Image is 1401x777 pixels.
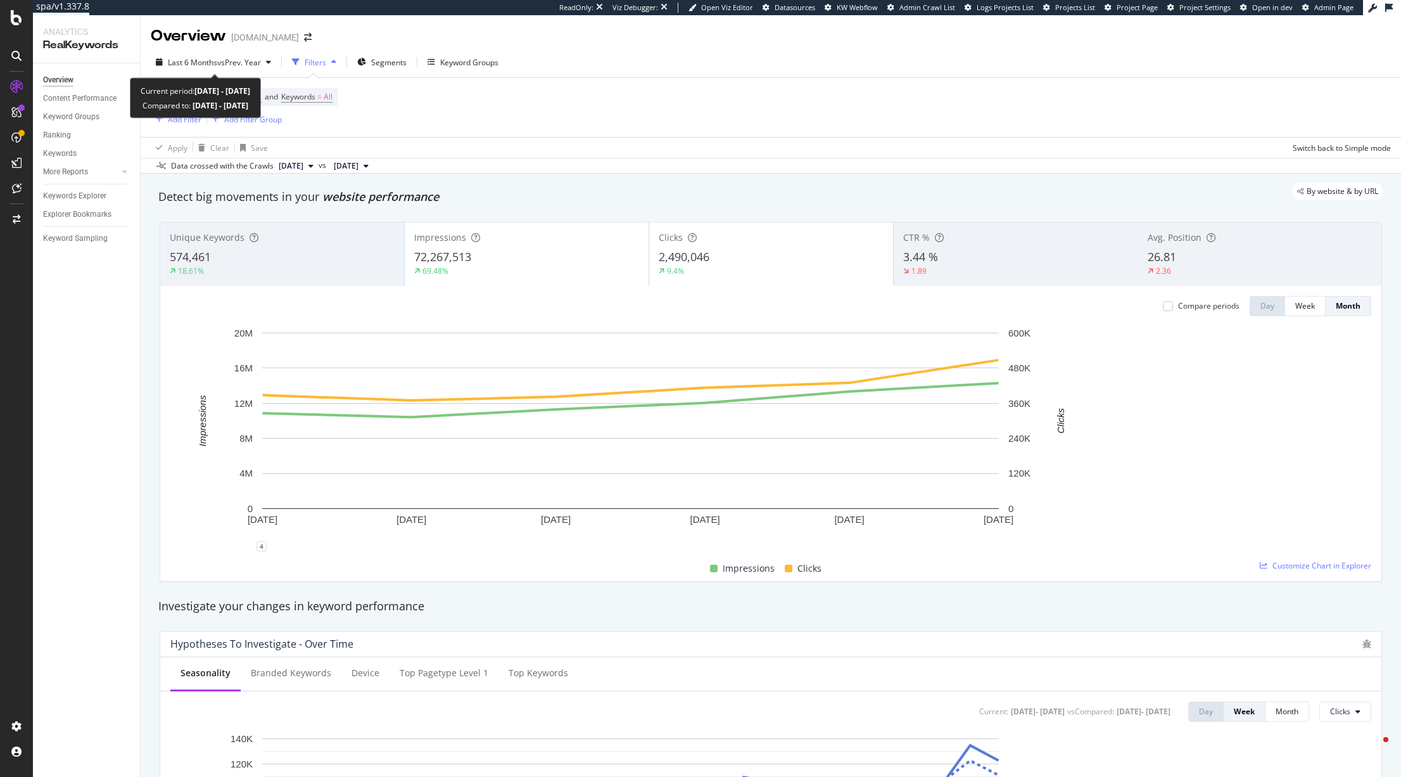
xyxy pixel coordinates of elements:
span: 3.44 % [903,249,938,264]
a: Projects List [1043,3,1095,13]
div: Compared to: [143,98,248,113]
div: 1.89 [911,266,927,276]
div: Add Filter Group [224,114,282,125]
a: Open in dev [1240,3,1293,13]
iframe: Intercom live chat [1358,734,1388,764]
button: Filters [287,52,341,72]
a: Project Page [1105,3,1158,13]
span: Logs Projects List [977,3,1034,12]
div: Investigate your changes in keyword performance [158,598,1383,615]
div: 9.4% [667,266,684,276]
button: Add Filter [151,112,201,127]
text: 16M [234,363,253,373]
text: 600K [1008,328,1030,338]
text: 12M [234,398,253,409]
button: Add Filter Group [207,112,282,127]
span: 2025 Aug. 24th [279,160,303,172]
div: Month [1276,706,1298,717]
button: [DATE] [329,158,374,174]
div: Clear [210,143,229,153]
div: Explorer Bookmarks [43,208,111,221]
a: Explorer Bookmarks [43,208,131,221]
a: Keyword Groups [43,110,131,124]
button: Save [235,138,268,158]
span: 2,490,046 [659,249,709,264]
a: Project Settings [1167,3,1231,13]
div: Save [251,143,268,153]
div: [DATE] - [DATE] [1011,706,1065,717]
button: Last 6 MonthsvsPrev. Year [151,52,276,72]
button: Day [1250,296,1285,316]
div: Month [1336,300,1360,311]
a: Keyword Sampling [43,232,131,245]
div: Seasonality [181,667,231,679]
div: A chart. [170,326,1091,546]
button: Month [1326,296,1371,316]
div: Branded Keywords [251,667,331,679]
text: 4M [239,468,253,478]
text: Clicks [1055,408,1066,433]
span: Admin Page [1314,3,1353,12]
span: All [324,88,333,106]
button: Clicks [1319,702,1371,722]
span: Open in dev [1252,3,1293,12]
span: Clicks [659,231,683,243]
div: 4 [257,541,267,551]
text: [DATE] [834,514,864,525]
text: 0 [248,503,253,514]
a: Overview [43,74,131,87]
a: Ranking [43,129,131,142]
div: Device [352,667,379,679]
span: Datasources [775,3,815,12]
button: Keyword Groups [422,52,504,72]
div: legacy label [1292,183,1383,200]
text: 120K [231,759,253,769]
div: Week [1234,706,1255,717]
text: 360K [1008,398,1030,409]
button: Segments [352,52,412,72]
b: [DATE] - [DATE] [194,86,250,96]
span: Impressions [414,231,466,243]
a: Open Viz Editor [688,3,753,13]
span: Open Viz Editor [701,3,753,12]
div: [DATE] - [DATE] [1117,706,1170,717]
div: Overview [43,74,73,87]
text: 20M [234,328,253,338]
div: Keyword Groups [43,110,99,124]
div: Ranking [43,129,71,142]
div: Overview [151,25,226,47]
a: Datasources [763,3,815,13]
a: Keywords Explorer [43,189,131,203]
span: 72,267,513 [414,249,471,264]
button: Clear [193,138,229,158]
div: Switch back to Simple mode [1293,143,1391,153]
text: Impressions [197,395,208,446]
div: Analytics [43,25,130,38]
a: Keywords [43,147,131,160]
text: 0 [1008,503,1013,514]
span: and [265,91,278,102]
span: Unique Keywords [170,231,244,243]
span: 26.81 [1148,249,1176,264]
button: [DATE] [274,158,319,174]
text: 8M [239,433,253,444]
text: [DATE] [248,514,277,525]
button: Week [1285,296,1326,316]
div: Content Performance [43,92,117,105]
div: Top Keywords [509,667,568,679]
div: vs Compared : [1067,706,1114,717]
span: Admin Crawl List [899,3,955,12]
span: Project Page [1117,3,1158,12]
a: Content Performance [43,92,131,105]
span: CTR % [903,231,930,243]
span: By website & by URL [1307,188,1378,195]
a: More Reports [43,165,118,179]
div: Hypotheses to Investigate - Over Time [170,638,353,650]
text: 480K [1008,363,1030,373]
span: Segments [371,57,407,68]
a: Admin Page [1302,3,1353,13]
div: Keyword Sampling [43,232,108,245]
span: Last 6 Months [168,57,217,68]
button: Switch back to Simple mode [1288,138,1391,158]
text: [DATE] [690,514,720,525]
